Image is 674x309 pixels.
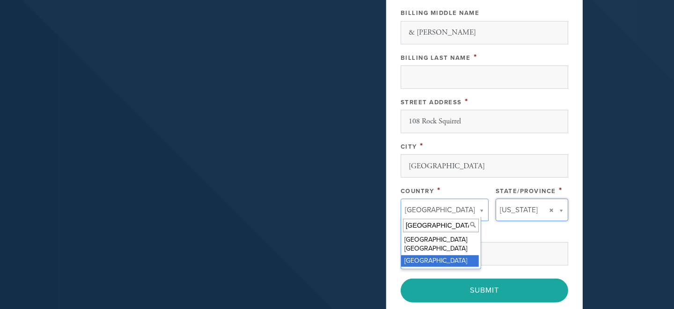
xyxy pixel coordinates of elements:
[474,52,477,62] span: This field is required.
[401,234,479,255] div: [GEOGRAPHIC_DATA] [GEOGRAPHIC_DATA]
[496,187,556,195] label: State/Province
[405,204,475,216] span: [GEOGRAPHIC_DATA]
[500,204,538,216] span: [US_STATE]
[401,187,434,195] label: Country
[401,143,417,151] label: City
[401,9,480,17] label: Billing Middle Name
[420,141,424,151] span: This field is required.
[401,99,462,106] label: Street Address
[559,185,563,195] span: This field is required.
[401,279,568,302] input: Submit
[401,54,471,62] label: Billing Last Name
[401,255,479,267] div: [GEOGRAPHIC_DATA]
[401,199,489,221] a: [GEOGRAPHIC_DATA]
[465,96,469,107] span: This field is required.
[496,199,568,221] a: [US_STATE]
[437,185,441,195] span: This field is required.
